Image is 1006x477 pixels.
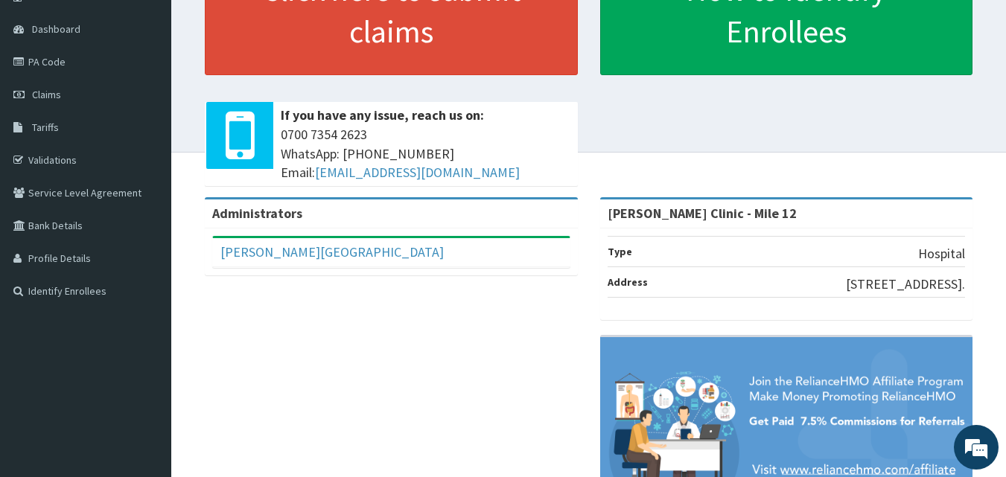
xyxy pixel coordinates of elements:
[28,74,60,112] img: d_794563401_company_1708531726252_794563401
[32,88,61,101] span: Claims
[212,205,302,222] b: Administrators
[608,245,632,258] b: Type
[281,125,570,182] span: 0700 7354 2623 WhatsApp: [PHONE_NUMBER] Email:
[86,144,206,294] span: We're online!
[918,244,965,263] p: Hospital
[77,83,250,103] div: Chat with us now
[32,121,59,134] span: Tariffs
[281,106,484,124] b: If you have any issue, reach us on:
[608,275,648,289] b: Address
[7,318,284,371] textarea: Type your message and hit 'Enter'
[244,7,280,43] div: Minimize live chat window
[32,22,80,36] span: Dashboard
[220,243,444,260] a: [PERSON_NAME][GEOGRAPHIC_DATA]
[846,275,965,294] p: [STREET_ADDRESS].
[608,205,797,222] strong: [PERSON_NAME] Clinic - Mile 12
[315,164,520,181] a: [EMAIL_ADDRESS][DOMAIN_NAME]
